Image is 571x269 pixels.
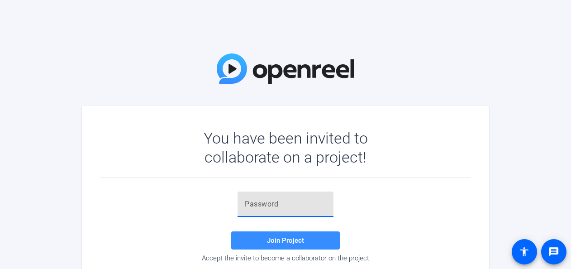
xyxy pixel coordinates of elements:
span: Join Project [267,236,304,245]
mat-icon: message [548,246,559,257]
button: Join Project [231,231,340,250]
div: You have been invited to collaborate on a project! [177,129,394,167]
input: Password [245,199,326,210]
mat-icon: accessibility [519,246,530,257]
img: OpenReel Logo [217,53,354,84]
div: Accept the invite to become a collaborator on the project [100,254,471,262]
